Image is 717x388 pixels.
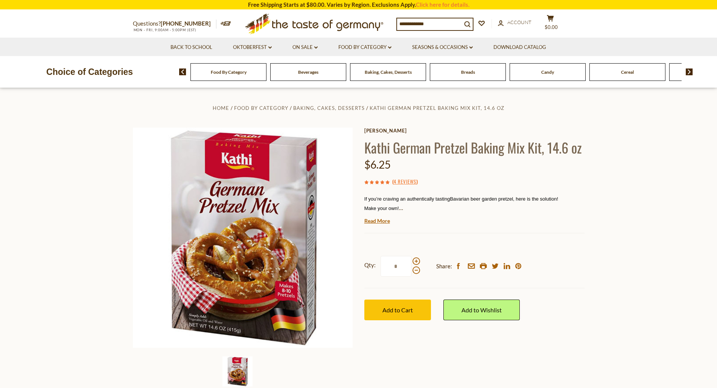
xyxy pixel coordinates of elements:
a: Baking, Cakes, Desserts [293,105,365,111]
a: [PHONE_NUMBER] [161,20,211,27]
a: Candy [541,69,554,75]
a: Cereal [621,69,634,75]
span: avarian beer garden pretzel, here is the solution! [453,196,558,202]
span: The flour mix, food-grade lye and coarse salt are all included in the mix, just add oil and water. [364,215,568,221]
a: Food By Category [211,69,247,75]
a: Oktoberfest [233,43,272,52]
img: Kathi German Pretzel Baking Mix Kit, 14.6 oz [222,356,253,386]
button: $0.00 [539,15,562,33]
a: Kathi German Pretzel Baking Mix Kit, 14.6 oz [370,105,504,111]
span: ( ) [392,178,418,185]
a: Beverages [298,69,318,75]
span: Share: [436,262,452,271]
h1: Kathi German Pretzel Baking Mix Kit, 14.6 oz [364,139,585,156]
a: Food By Category [234,105,288,111]
a: Click here for details. [416,1,469,8]
button: Add to Cart [364,300,431,320]
a: On Sale [292,43,318,52]
input: Qty: [381,256,411,277]
strong: Qty: [364,260,376,270]
span: Account [507,19,531,25]
a: [PERSON_NAME] [364,128,585,134]
a: Read More [364,217,390,225]
span: B [450,196,453,202]
img: previous arrow [179,68,186,75]
img: next arrow [686,68,693,75]
a: Download Catalog [493,43,546,52]
a: Food By Category [338,43,391,52]
a: Add to Wishlist [443,300,520,320]
p: Questions? [133,19,216,29]
a: Back to School [170,43,212,52]
a: Home [213,105,229,111]
a: Account [498,18,531,27]
span: $6.25 [364,158,391,171]
span: If you’re craving an authentically tasting [364,196,450,202]
span: MON - FRI, 9:00AM - 5:00PM (EST) [133,28,197,32]
a: Breads [461,69,475,75]
a: 4 Reviews [394,178,416,186]
a: Baking, Cakes, Desserts [365,69,412,75]
span: Make your own! [364,204,403,211]
span: $0.00 [545,24,558,30]
a: Seasons & Occasions [412,43,473,52]
img: Kathi German Pretzel Baking Mix Kit, 14.6 oz [133,128,353,348]
span: Add to Cart [382,306,413,313]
